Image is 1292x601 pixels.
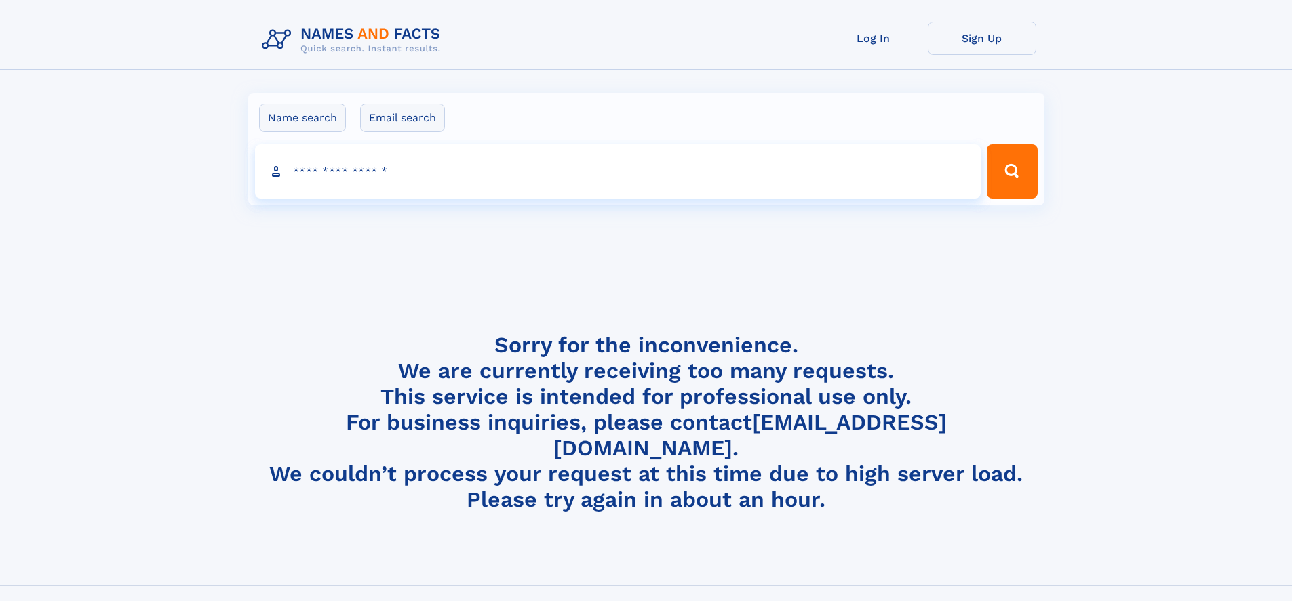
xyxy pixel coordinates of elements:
[255,144,981,199] input: search input
[256,332,1036,513] h4: Sorry for the inconvenience. We are currently receiving too many requests. This service is intend...
[553,409,947,461] a: [EMAIL_ADDRESS][DOMAIN_NAME]
[819,22,928,55] a: Log In
[928,22,1036,55] a: Sign Up
[259,104,346,132] label: Name search
[987,144,1037,199] button: Search Button
[256,22,452,58] img: Logo Names and Facts
[360,104,445,132] label: Email search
